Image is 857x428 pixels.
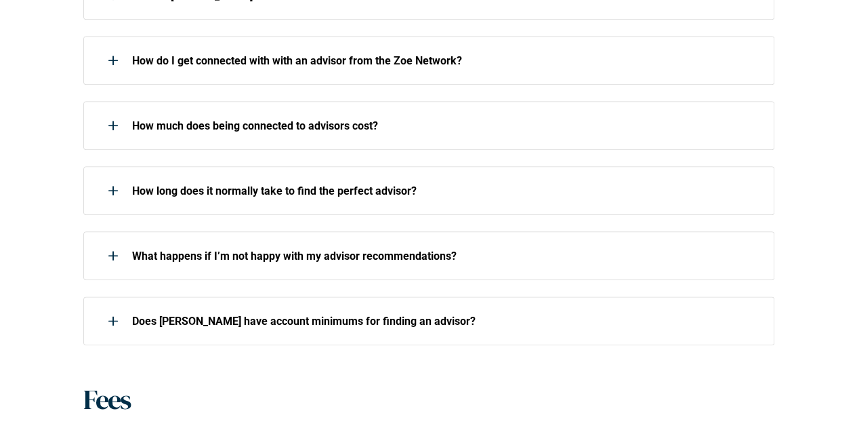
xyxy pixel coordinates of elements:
[132,315,757,328] p: Does [PERSON_NAME] have account minimums for finding an advisor?
[132,54,757,67] p: How do I get connected with with an advisor from the Zoe Network?
[83,383,130,416] h1: Fees
[132,250,757,262] p: What happens if I’m not happy with my advisor recommendations?
[132,119,757,132] p: How much does being connected to advisors cost?
[132,184,757,197] p: How long does it normally take to find the perfect advisor?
